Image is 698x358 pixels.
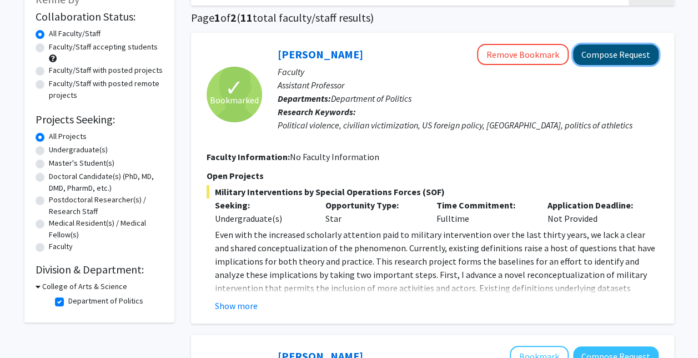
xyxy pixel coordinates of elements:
p: Time Commitment: [436,198,531,212]
span: 11 [240,11,253,24]
b: Faculty Information: [207,151,290,162]
span: ✓ [225,82,244,93]
button: Compose Request to Meg Guliford [573,44,659,65]
label: Faculty/Staff with posted remote projects [49,78,163,101]
span: Bookmarked [210,93,259,107]
label: Medical Resident(s) / Medical Fellow(s) [49,217,163,241]
div: Undergraduate(s) [215,212,309,225]
b: Research Keywords: [278,106,356,117]
button: Show more [215,299,258,312]
button: Remove Bookmark [477,44,569,65]
label: Undergraduate(s) [49,144,108,156]
p: Assistant Professor [278,78,659,92]
label: All Faculty/Staff [49,28,101,39]
p: Opportunity Type: [325,198,420,212]
h2: Division & Department: [36,263,163,276]
h1: Page of ( total faculty/staff results) [191,11,674,24]
label: Department of Politics [68,295,143,307]
a: [PERSON_NAME] [278,47,363,61]
label: Faculty/Staff accepting students [49,41,158,53]
div: Star [317,198,428,225]
h2: Collaboration Status: [36,10,163,23]
p: Application Deadline: [548,198,642,212]
span: Department of Politics [331,93,411,104]
div: Political violence, civilian victimization, US foreign policy, [GEOGRAPHIC_DATA], politics of ath... [278,118,659,132]
span: Military Interventions by Special Operations Forces (SOF) [207,185,659,198]
p: Open Projects [207,169,659,182]
div: Fulltime [428,198,539,225]
label: Faculty [49,241,73,252]
p: Seeking: [215,198,309,212]
iframe: Chat [8,308,47,350]
label: Master's Student(s) [49,157,114,169]
label: Postdoctoral Researcher(s) / Research Staff [49,194,163,217]
span: 1 [214,11,220,24]
label: All Projects [49,131,87,142]
h2: Projects Seeking: [36,113,163,126]
div: Not Provided [539,198,650,225]
span: Even with the increased scholarly attention paid to military intervention over the last thirty ye... [215,229,655,320]
b: Departments: [278,93,331,104]
label: Doctoral Candidate(s) (PhD, MD, DMD, PharmD, etc.) [49,171,163,194]
span: No Faculty Information [290,151,379,162]
p: Faculty [278,65,659,78]
span: 2 [230,11,237,24]
h3: College of Arts & Science [42,281,127,292]
label: Faculty/Staff with posted projects [49,64,163,76]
